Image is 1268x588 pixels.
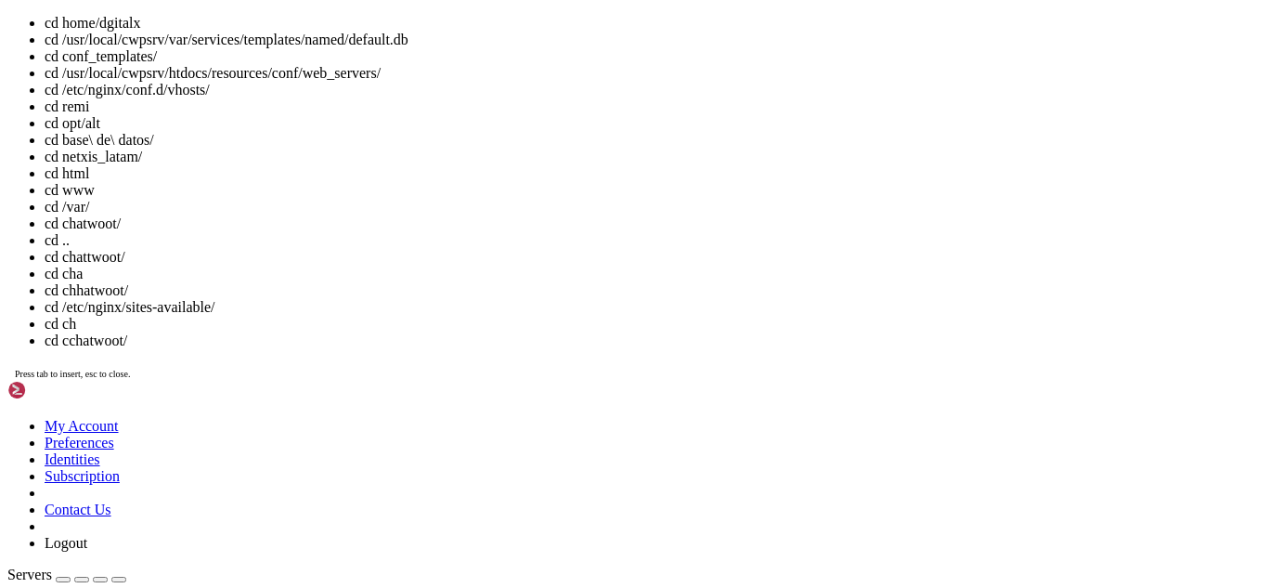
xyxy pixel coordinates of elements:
[45,435,114,451] a: Preferences
[7,292,1027,307] x-row: CWP Forum: [URL][DOMAIN_NAME]
[45,182,1261,199] li: cd www
[45,249,1261,266] li: cd chattwoot/
[45,82,1261,98] li: cd /etc/nginx/conf.d/vhosts/
[45,149,1261,165] li: cd netxis_latam/
[45,266,1261,282] li: cd cha
[45,115,1261,132] li: cd opt/alt
[7,381,114,399] img: Shellngn
[7,150,1027,165] x-row: Last failed login: [DATE] 22:24:54 -05 2025 from [TECHNICAL_ID] on ssh:notty
[45,502,111,517] a: Contact Us
[45,535,87,551] a: Logout
[45,32,1261,48] li: cd /usr/local/cwpsrv/var/services/templates/named/default.db
[45,418,119,434] a: My Account
[7,118,1027,134] x-row: Activate the web console with: systemctl enable --now cockpit.socket
[7,371,1027,386] x-row: root tty1 - [DATE] 16days 0.17s 0.17s -bash
[7,276,1027,292] x-row: CWP Wiki: [URL][DOMAIN_NAME]
[7,355,1027,371] x-row: USER TTY FROM LOGIN@ IDLE JCPU PCPU WHAT
[7,450,1027,465] x-row: [root@hosting ~]# cd
[7,434,1027,450] x-row: -bash: cd: home/dgitalx: No such file or directory
[45,299,1261,316] li: cd /etc/nginx/sites-available/
[45,15,1261,32] li: cd home/dgitalx
[7,7,1027,23] x-row: \____\___/|_|\_| |_/_/ \_|___/\___/
[7,418,1027,434] x-row: [root@hosting ~]# cd home/dgitalx
[45,199,1261,216] li: cd /var/
[45,282,1261,299] li: cd chhatwoot/
[7,386,1027,402] x-row: root pts/0 [TECHNICAL_ID] 22:25 0.00s 0.06s 0.01s w
[7,39,1027,55] x-row: Welcome!
[45,333,1261,349] li: cd cchatwoot/
[7,307,1027,323] x-row: CWP Support: [URL][DOMAIN_NAME]
[45,468,120,484] a: Subscription
[15,369,130,379] span: Press tab to insert, esc to close.
[7,86,1027,102] x-row: please don't hesitate to contact us at [EMAIL_ADDRESS][DOMAIN_NAME].
[45,98,1261,115] li: cd remi
[45,232,1261,249] li: cd ..
[7,181,1027,197] x-row: Last login: [DATE] from [TECHNICAL_ID]
[45,451,100,467] a: Identities
[45,316,1261,333] li: cd ch
[7,339,1027,355] x-row: 22:25:12 up 16 days, 2:19, 2 users, load average: 0.56, 0.51, 0.54
[7,567,126,582] a: Servers
[45,65,1261,82] li: cd /usr/local/cwpsrv/htdocs/resources/conf/web_servers/
[7,71,1027,86] x-row: This server is hosted by Contabo. If you have any questions or need help,
[45,216,1261,232] li: cd chatwoot/
[7,229,1027,244] x-row: Welcome to CWP (CentOS WebPanel) server
[45,132,1261,149] li: cd base\ de\ datos/
[7,567,52,582] span: Servers
[45,165,1261,182] li: cd html
[7,165,1027,181] x-row: There were 7072 failed login attempts since the last successful login.
[45,48,1261,65] li: cd conf_templates/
